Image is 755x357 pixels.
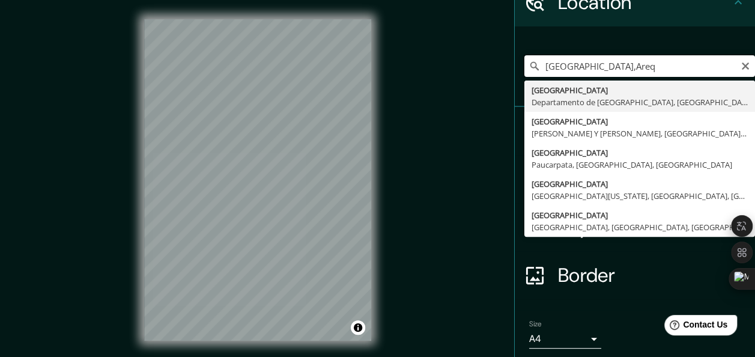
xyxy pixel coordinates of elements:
div: [GEOGRAPHIC_DATA] [532,147,748,159]
div: A4 [529,329,601,349]
div: Paucarpata, [GEOGRAPHIC_DATA], [GEOGRAPHIC_DATA] [532,159,748,171]
button: Toggle attribution [351,320,365,335]
iframe: Help widget launcher [648,310,742,344]
div: Border [515,251,755,299]
button: Clear [741,59,750,71]
div: Pins [515,107,755,155]
div: [GEOGRAPHIC_DATA] [532,84,748,96]
div: [GEOGRAPHIC_DATA] [532,115,748,127]
div: [GEOGRAPHIC_DATA] [532,209,748,221]
div: [PERSON_NAME] Y [PERSON_NAME], [GEOGRAPHIC_DATA], [GEOGRAPHIC_DATA] [532,127,748,139]
div: Departamento de [GEOGRAPHIC_DATA], [GEOGRAPHIC_DATA] [532,96,748,108]
div: [GEOGRAPHIC_DATA], [GEOGRAPHIC_DATA], [GEOGRAPHIC_DATA] [532,221,748,233]
h4: Border [558,263,731,287]
div: Style [515,155,755,203]
div: [GEOGRAPHIC_DATA] [532,178,748,190]
div: Layout [515,203,755,251]
h4: Layout [558,215,731,239]
label: Size [529,319,542,329]
canvas: Map [144,19,371,341]
input: Pick your city or area [524,55,755,77]
div: [GEOGRAPHIC_DATA][US_STATE], [GEOGRAPHIC_DATA], [GEOGRAPHIC_DATA] [532,190,748,202]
